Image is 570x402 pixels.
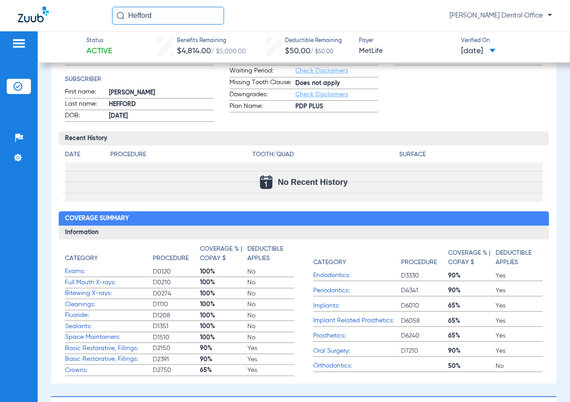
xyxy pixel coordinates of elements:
[229,90,295,101] span: Downgrades:
[247,344,294,353] span: Yes
[295,79,378,88] span: Does not apply
[461,46,496,57] span: [DATE]
[313,346,401,356] span: Oral Surgery:
[59,226,549,240] h3: Information
[313,286,401,295] span: Periodontics:
[496,362,543,371] span: No
[496,248,538,267] h4: Deductible Applies
[461,37,556,45] span: Verified On
[247,333,294,342] span: No
[448,301,495,310] span: 65%
[65,300,153,309] span: Cleanings:
[448,331,495,340] span: 65%
[65,254,98,263] h4: Category
[112,7,224,25] input: Search for patients
[295,68,348,74] a: Check Disclaimers
[65,150,103,159] h4: Date
[247,289,294,298] span: No
[496,271,543,280] span: Yes
[86,46,112,57] span: Active
[153,278,200,287] span: D0210
[153,254,189,263] h4: Procedure
[12,38,26,49] img: hamburger-icon
[59,211,549,226] h2: Coverage Summary
[525,359,570,402] iframe: Chat Widget
[65,344,153,353] span: Basic Restorative, Fillings:
[200,355,247,364] span: 90%
[247,300,294,309] span: No
[313,271,401,280] span: Endodontics:
[313,301,401,311] span: Implants:
[252,150,396,159] h4: Tooth/Quad
[260,175,272,189] img: Calendar
[65,244,153,266] app-breakdown-title: Category
[247,355,294,364] span: Yes
[401,286,448,295] span: D4341
[59,131,549,145] h3: Recent History
[496,244,543,270] app-breakdown-title: Deductible Applies
[200,244,247,266] app-breakdown-title: Coverage % | Copay $
[200,311,247,320] span: 100%
[401,346,448,355] span: D7210
[109,111,214,121] span: [DATE]
[313,244,401,270] app-breakdown-title: Category
[200,244,242,263] h4: Coverage % | Copay $
[153,355,200,364] span: D2391
[18,7,49,22] img: Zuub Logo
[153,244,200,266] app-breakdown-title: Procedure
[247,278,294,287] span: No
[229,102,295,112] span: Plan Name:
[65,75,214,84] h4: Subscriber
[110,150,249,159] h4: Procedure
[401,258,437,267] h4: Procedure
[153,366,200,375] span: D2750
[110,150,249,163] app-breakdown-title: Procedure
[177,37,246,45] span: Benefits Remaining
[229,66,295,77] span: Waiting Period:
[247,311,294,320] span: No
[448,346,495,355] span: 90%
[200,300,247,309] span: 100%
[285,37,342,45] span: Deductible Remaining
[65,289,153,298] span: Bitewing X-rays:
[278,178,348,187] span: No Recent History
[448,248,491,267] h4: Coverage % | Copay $
[448,316,495,325] span: 65%
[496,286,543,295] span: Yes
[200,278,247,287] span: 100%
[153,267,200,276] span: D0120
[448,271,495,280] span: 90%
[109,88,214,98] span: [PERSON_NAME]
[65,267,153,276] span: Exams:
[65,355,153,364] span: Basic Restorative, Fillings:
[295,102,378,111] span: PDP PLUS
[200,366,247,375] span: 65%
[86,37,112,45] span: Status
[399,150,543,163] app-breakdown-title: Surface
[65,87,109,98] span: First name:
[117,12,125,20] img: Search Icon
[229,78,295,89] span: Missing Tooth Clause:
[247,322,294,331] span: No
[401,331,448,340] span: D6240
[247,244,294,266] app-breakdown-title: Deductible Applies
[65,333,153,342] span: Space Maintainers:
[153,322,200,331] span: D1351
[65,366,153,375] span: Crowns:
[448,286,495,295] span: 90%
[313,361,401,371] span: Orthodontics:
[313,258,346,267] h4: Category
[211,48,246,55] span: / $5,000.00
[200,333,247,342] span: 100%
[177,47,211,55] span: $4,814.00
[496,301,543,310] span: Yes
[200,322,247,331] span: 100%
[401,316,448,325] span: D6058
[65,322,153,331] span: Sealants:
[448,362,495,371] span: 50%
[153,311,200,320] span: D1208
[109,100,214,109] span: HEFFORD
[65,311,153,320] span: Fluoride:
[359,46,453,57] span: MetLife
[65,99,109,110] span: Last name:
